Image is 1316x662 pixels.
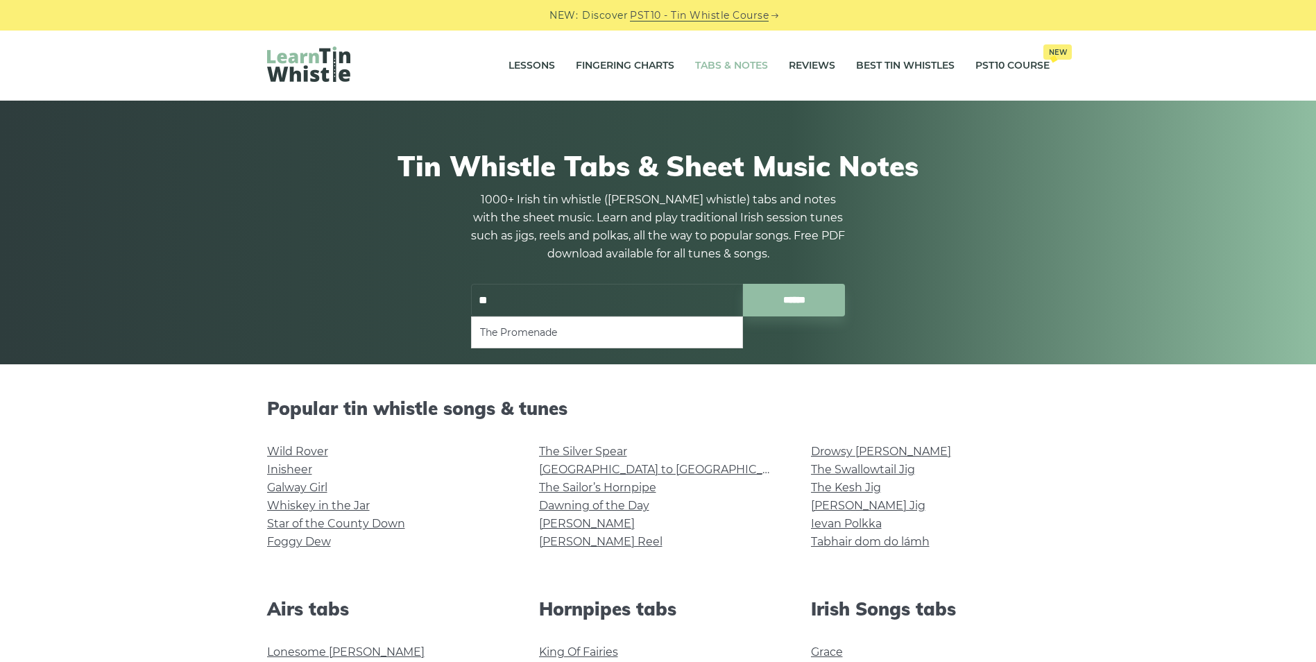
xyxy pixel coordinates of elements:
h2: Hornpipes tabs [539,598,778,620]
a: PST10 CourseNew [975,49,1050,83]
h2: Airs tabs [267,598,506,620]
li: The Promenade [480,324,734,341]
span: New [1043,44,1072,60]
a: Lessons [509,49,555,83]
h2: Irish Songs tabs [811,598,1050,620]
a: Best Tin Whistles [856,49,955,83]
a: Whiskey in the Jar [267,499,370,512]
a: Ievan Polkka [811,517,882,530]
a: The Kesh Jig [811,481,881,494]
a: Inisheer [267,463,312,476]
a: Grace [811,645,843,659]
a: Wild Rover [267,445,328,458]
a: [PERSON_NAME] Reel [539,535,663,548]
p: 1000+ Irish tin whistle ([PERSON_NAME] whistle) tabs and notes with the sheet music. Learn and pl... [471,191,846,263]
a: Foggy Dew [267,535,331,548]
a: Tabhair dom do lámh [811,535,930,548]
a: Tabs & Notes [695,49,768,83]
a: Fingering Charts [576,49,674,83]
img: LearnTinWhistle.com [267,46,350,82]
a: Galway Girl [267,481,327,494]
a: Star of the County Down [267,517,405,530]
a: Drowsy [PERSON_NAME] [811,445,951,458]
a: Reviews [789,49,835,83]
a: [GEOGRAPHIC_DATA] to [GEOGRAPHIC_DATA] [539,463,795,476]
a: [PERSON_NAME] Jig [811,499,925,512]
h1: Tin Whistle Tabs & Sheet Music Notes [267,149,1050,183]
h2: Popular tin whistle songs & tunes [267,398,1050,419]
a: Lonesome [PERSON_NAME] [267,645,425,659]
a: The Sailor’s Hornpipe [539,481,656,494]
a: King Of Fairies [539,645,618,659]
a: [PERSON_NAME] [539,517,635,530]
a: Dawning of the Day [539,499,649,512]
a: The Silver Spear [539,445,627,458]
a: The Swallowtail Jig [811,463,915,476]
